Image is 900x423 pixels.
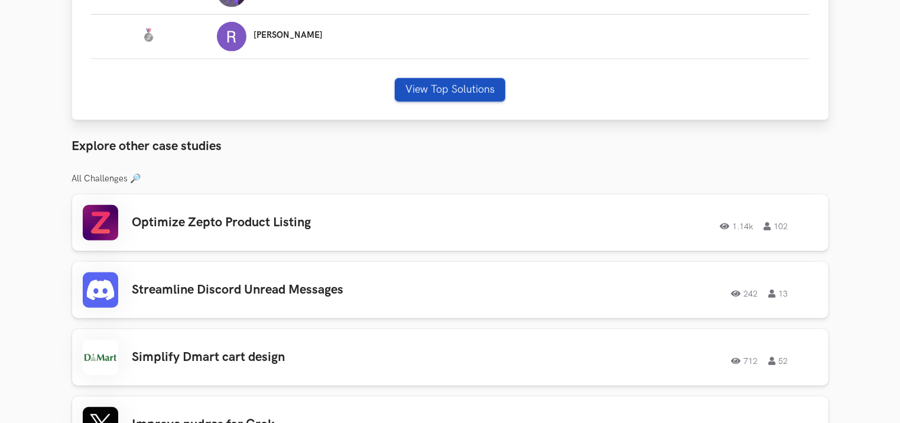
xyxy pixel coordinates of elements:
[132,215,468,230] h3: Optimize Zepto Product Listing
[395,78,505,102] button: View Top Solutions
[72,262,828,318] a: Streamline Discord Unread Messages24213
[720,222,753,230] span: 1.14k
[132,282,468,298] h3: Streamline Discord Unread Messages
[132,350,468,365] h3: Simplify Dmart cart design
[217,22,246,51] img: Profile photo
[769,289,788,298] span: 13
[732,357,758,365] span: 712
[141,28,155,43] img: Silver Medal
[254,31,323,40] p: [PERSON_NAME]
[72,139,828,154] h3: Explore other case studies
[72,329,828,386] a: Simplify Dmart cart design71252
[732,289,758,298] span: 242
[764,222,788,230] span: 102
[72,174,828,184] h3: All Challenges 🔎
[72,194,828,251] a: Optimize Zepto Product Listing1.14k102
[769,357,788,365] span: 52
